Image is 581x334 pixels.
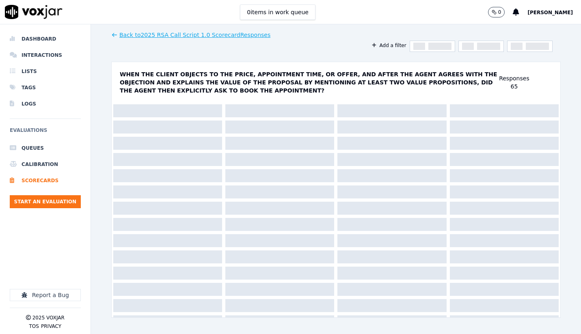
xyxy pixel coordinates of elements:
[10,172,81,189] a: Scorecards
[369,41,410,50] button: Add a filter
[32,315,65,321] p: 2025 Voxjar
[10,31,81,47] a: Dashboard
[120,70,499,95] p: When the client objects to the price, appointment time, or offer, and after the agent agrees with...
[10,47,81,63] a: Interactions
[499,74,529,82] p: Responses
[527,7,581,17] button: [PERSON_NAME]
[5,5,63,19] img: voxjar logo
[240,4,315,20] button: 0items in work queue
[511,82,518,91] div: 65
[488,7,505,17] button: 0
[29,323,39,330] button: TOS
[111,31,270,39] button: Back to2025 RSA Call Script 1.0 ScorecardResponses
[10,156,81,172] a: Calibration
[10,289,81,301] button: Report a Bug
[10,125,81,140] h6: Evaluations
[10,195,81,208] button: Start an Evaluation
[10,80,81,96] a: Tags
[10,96,81,112] a: Logs
[10,63,81,80] a: Lists
[488,7,513,17] button: 0
[10,140,81,156] a: Queues
[41,323,61,330] button: Privacy
[527,10,573,15] span: [PERSON_NAME]
[498,9,501,15] p: 0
